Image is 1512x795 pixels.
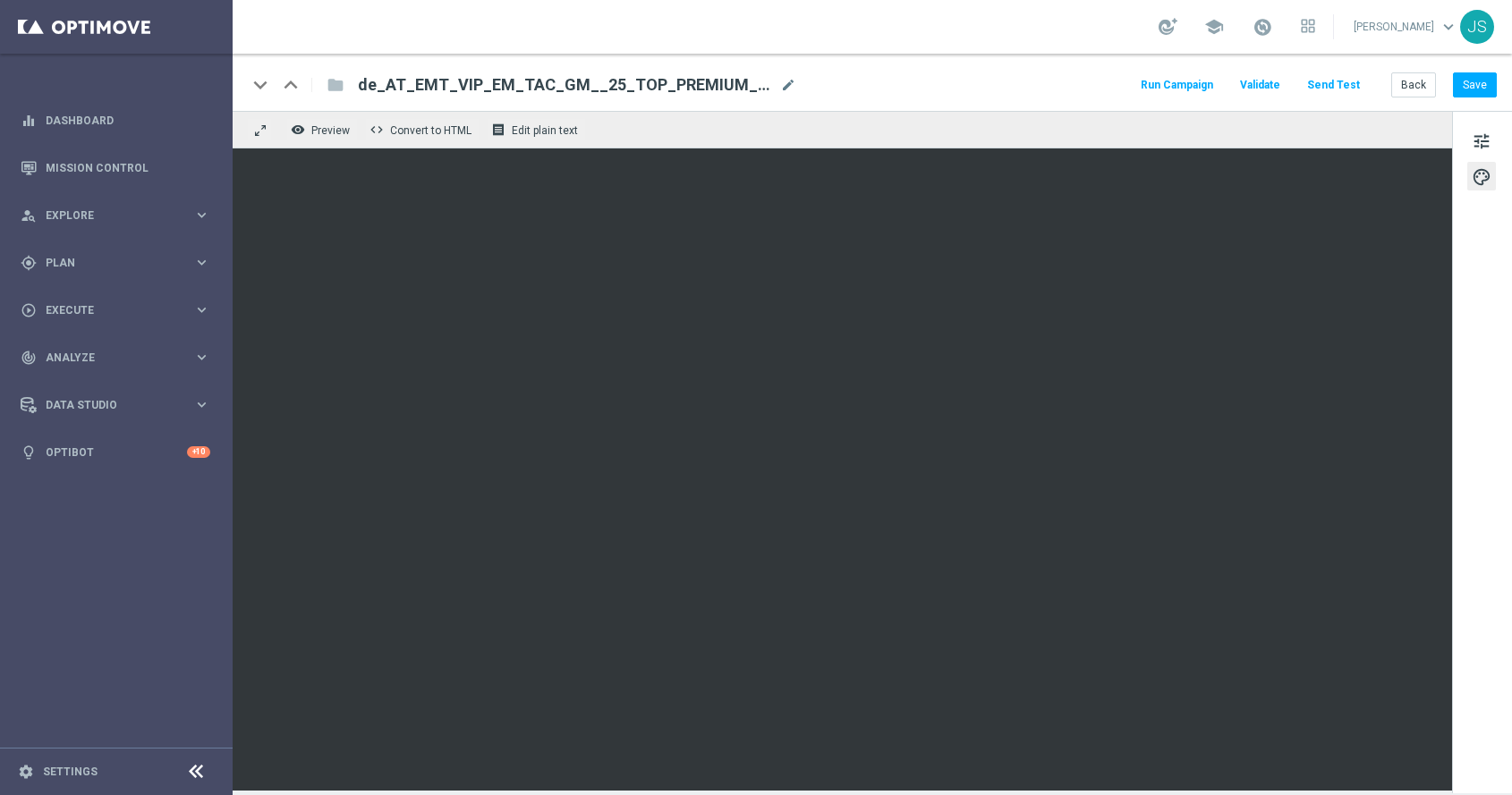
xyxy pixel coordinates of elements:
[21,255,37,271] i: gps_fixed
[46,400,193,410] span: Data Studio
[390,124,471,137] span: Convert to HTML
[1439,17,1458,37] span: keyboard_arrow_down
[20,303,211,317] button: play_circle_outline Execute keyboard_arrow_right
[21,302,37,318] i: play_circle_outline
[21,207,37,224] i: person_search
[1472,165,1491,189] span: palette
[487,118,586,141] button: receipt Edit plain text
[21,97,210,144] div: Dashboard
[46,97,210,144] a: Dashboard
[20,208,211,223] button: person_search Explore keyboard_arrow_right
[43,766,98,777] a: Settings
[358,74,773,96] span: de_AT_EMT_VIP_EM_TAC_GM__25_TOP_PREMIUM_SPIN_WIN_WEEKEND_250627
[291,123,305,137] i: remove_red_eye
[46,428,187,476] a: Optibot
[20,114,211,128] button: equalizer Dashboard
[46,210,193,221] span: Explore
[46,305,193,316] span: Execute
[21,255,193,271] div: Plan
[21,444,37,461] i: lightbulb
[1391,72,1436,97] button: Back
[20,256,211,270] button: gps_fixed Plan keyboard_arrow_right
[20,445,211,460] button: lightbulb Optibot +10
[193,254,210,271] i: keyboard_arrow_right
[193,349,210,366] i: keyboard_arrow_right
[21,113,37,129] i: equalizer
[1460,10,1494,44] div: JS
[21,428,210,476] div: Optibot
[491,123,505,137] i: receipt
[20,351,211,365] button: track_changes Analyze keyboard_arrow_right
[311,124,350,137] span: Preview
[1240,79,1280,91] span: Validate
[193,207,210,224] i: keyboard_arrow_right
[46,258,193,268] span: Plan
[1472,130,1491,153] span: tune
[1453,72,1497,97] button: Save
[21,207,193,224] div: Explore
[21,350,193,366] div: Analyze
[1467,126,1496,155] button: tune
[21,302,193,318] div: Execute
[1467,162,1496,190] button: palette
[512,124,578,137] span: Edit plain text
[1204,17,1224,37] span: school
[20,161,211,175] button: Mission Control
[21,350,37,366] i: track_changes
[187,446,210,458] div: +10
[1138,73,1216,97] button: Run Campaign
[20,398,211,412] button: Data Studio keyboard_arrow_right
[365,118,480,141] button: code Convert to HTML
[1304,73,1363,97] button: Send Test
[193,396,210,413] i: keyboard_arrow_right
[286,118,358,141] button: remove_red_eye Preview
[370,123,384,137] span: code
[46,352,193,363] span: Analyze
[1352,13,1460,40] a: [PERSON_NAME]keyboard_arrow_down
[46,144,210,191] a: Mission Control
[193,301,210,318] i: keyboard_arrow_right
[1237,73,1283,97] button: Validate
[18,764,34,780] i: settings
[21,144,210,191] div: Mission Control
[780,77,796,93] span: mode_edit
[21,397,193,413] div: Data Studio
